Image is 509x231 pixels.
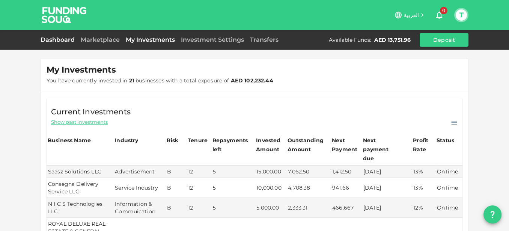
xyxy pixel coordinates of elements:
[374,36,411,44] div: AED 13,751.96
[48,136,91,145] div: Business Name
[47,166,113,178] td: Saasz Solutions LLC
[331,198,362,218] td: 466.667
[255,166,286,178] td: 15,000.00
[362,198,412,218] td: [DATE]
[363,136,401,163] div: Next payment due
[413,136,434,154] div: Profit Rate
[188,136,208,145] div: Tenure
[247,36,282,43] a: Transfers
[288,136,325,154] div: Outstanding Amount
[286,178,331,198] td: 4,708.38
[47,198,113,218] td: N I C S Technologies LLC
[114,136,138,145] div: Industry
[211,198,255,218] td: 5
[166,166,187,178] td: B
[212,136,250,154] div: Repayments left
[362,166,412,178] td: [DATE]
[420,33,468,47] button: Deposit
[435,178,462,198] td: OnTime
[41,36,78,43] a: Dashboard
[332,136,361,154] div: Next Payment
[412,178,435,198] td: 13%
[404,12,419,18] span: العربية
[286,198,331,218] td: 2,333.31
[47,65,116,75] span: My Investments
[211,178,255,198] td: 5
[440,7,447,14] span: 0
[412,166,435,178] td: 13%
[167,136,182,145] div: Risk
[256,136,285,154] div: Invested Amount
[412,198,435,218] td: 12%
[113,178,166,198] td: Service Industry
[435,166,462,178] td: OnTime
[456,9,467,21] button: T
[47,178,113,198] td: Consegna Delivery Service LLC
[331,178,362,198] td: 941.66
[329,36,371,44] div: Available Funds :
[483,205,501,223] button: question
[78,36,123,43] a: Marketplace
[211,166,255,178] td: 5
[187,198,211,218] td: 12
[437,136,455,145] div: Status
[166,198,187,218] td: B
[432,8,447,23] button: 0
[286,166,331,178] td: 7,062.50
[255,198,286,218] td: 5,000.00
[129,77,134,84] strong: 21
[47,77,273,84] span: You have currently invested in businesses with a total exposure of
[362,178,412,198] td: [DATE]
[178,36,247,43] a: Investment Settings
[51,119,108,126] span: Show past investments
[231,77,273,84] strong: AED 102,232.44
[187,166,211,178] td: 12
[331,166,362,178] td: 1,412.50
[166,178,187,198] td: B
[51,106,131,118] span: Current Investments
[113,198,166,218] td: Information & Commuication
[255,178,286,198] td: 10,000.00
[435,198,462,218] td: OnTime
[187,178,211,198] td: 12
[123,36,178,43] a: My Investments
[113,166,166,178] td: Advertisement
